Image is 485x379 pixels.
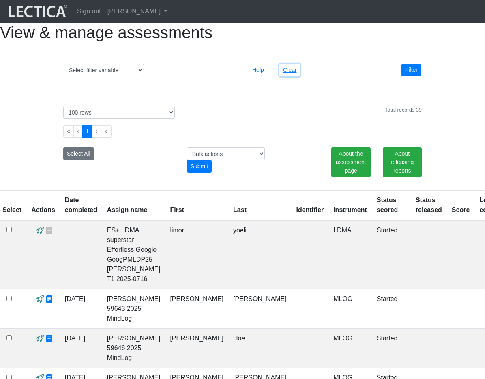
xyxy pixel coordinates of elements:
[377,197,398,213] a: Status scored
[65,197,97,213] a: Date completed
[60,329,102,368] td: [DATE]
[102,220,165,289] td: ES+ LDMA superstar Effortless Google GoogPMLDP25 [PERSON_NAME] T1 2025-0716
[228,289,292,329] td: [PERSON_NAME]
[228,220,292,289] td: yoeli
[401,64,421,76] button: Filter
[452,206,470,213] a: Score
[63,147,94,160] button: Select All
[383,147,422,177] a: About releasing reports
[228,329,292,368] td: Hoe
[333,206,367,213] a: Instrument
[249,64,268,76] button: Help
[36,227,44,235] span: view
[170,206,184,213] a: First
[45,295,53,304] span: view
[74,3,104,19] a: Sign out
[104,3,171,19] a: [PERSON_NAME]
[249,66,268,73] a: Help
[328,220,372,289] td: LDMA
[233,206,247,213] a: Last
[279,64,300,76] button: Clear
[165,289,228,329] td: [PERSON_NAME]
[165,220,228,289] td: limor
[6,4,67,19] img: lecticalive
[36,335,44,343] span: view
[102,329,165,368] td: [PERSON_NAME] 59646 2025 MindLog
[416,197,442,213] a: Status released
[102,289,165,329] td: [PERSON_NAME] 59643 2025 MindLog
[60,289,102,329] td: [DATE]
[82,125,92,138] button: Go to page 1
[331,147,370,177] a: About the assessment page
[45,227,53,235] span: view
[377,335,398,342] a: Completed = assessment has been completed; CS scored = assessment has been CLAS scored; LS scored...
[102,191,165,221] th: Assign name
[328,289,372,329] td: MLOG
[187,160,212,173] div: Submit
[26,191,60,221] th: Actions
[377,227,398,234] a: Completed = assessment has been completed; CS scored = assessment has been CLAS scored; LS scored...
[45,335,53,343] span: view
[385,106,422,114] div: Total records 39
[296,206,324,213] a: Identifier
[328,329,372,368] td: MLOG
[165,329,228,368] td: [PERSON_NAME]
[377,295,398,302] a: Completed = assessment has been completed; CS scored = assessment has been CLAS scored; LS scored...
[63,125,422,138] ul: Pagination
[36,295,44,304] span: view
